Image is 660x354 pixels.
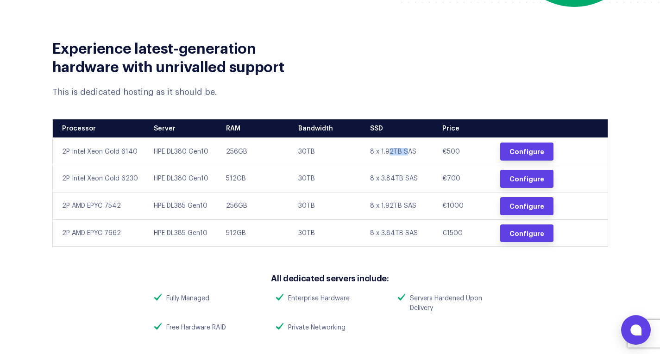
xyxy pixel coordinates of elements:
td: 30TB [291,192,364,219]
td: 256GB [219,138,291,165]
li: Free Hardware RAID [147,323,269,333]
a: Configure [500,224,553,242]
a: Configure [500,170,553,188]
td: HPE DL385 Gen10 [147,192,219,219]
td: 2P AMD EPYC 7662 [52,219,147,247]
th: RAM [219,119,291,138]
h2: Experience latest-generation hardware with unrivalled support [52,38,323,75]
li: Private Networking [269,323,391,333]
td: HPE DL380 Gen10 [147,165,219,192]
button: Open chat window [621,315,651,345]
td: 8 x 1.92TB SAS [363,138,435,165]
td: HPE DL380 Gen10 [147,138,219,165]
div: This is dedicated hosting as it should be. [52,87,323,98]
td: €500 [435,138,493,165]
th: Bandwidth [291,119,364,138]
td: 30TB [291,165,364,192]
td: 256GB [219,192,291,219]
td: 512GB [219,219,291,247]
h3: All dedicated servers include: [147,272,513,284]
td: 30TB [291,138,364,165]
td: €1000 [435,192,493,219]
th: Server [147,119,219,138]
td: €700 [435,165,493,192]
th: SSD [363,119,435,138]
li: Enterprise Hardware [269,294,391,304]
td: 8 x 1.92TB SAS [363,192,435,219]
li: Servers Hardened Upon Delivery [391,294,513,313]
li: Fully Managed [147,294,269,304]
td: HPE DL385 Gen10 [147,219,219,247]
th: Processor [52,119,147,138]
td: 2P AMD EPYC 7542 [52,192,147,219]
th: Price [435,119,493,138]
td: 8 x 3.84TB SAS [363,165,435,192]
td: 8 x 3.84TB SAS [363,219,435,247]
td: 2P Intel Xeon Gold 6230 [52,165,147,192]
a: Configure [500,197,553,215]
td: €1500 [435,219,493,247]
a: Configure [500,143,553,161]
td: 512GB [219,165,291,192]
td: 30TB [291,219,364,247]
td: 2P Intel Xeon Gold 6140 [52,138,147,165]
